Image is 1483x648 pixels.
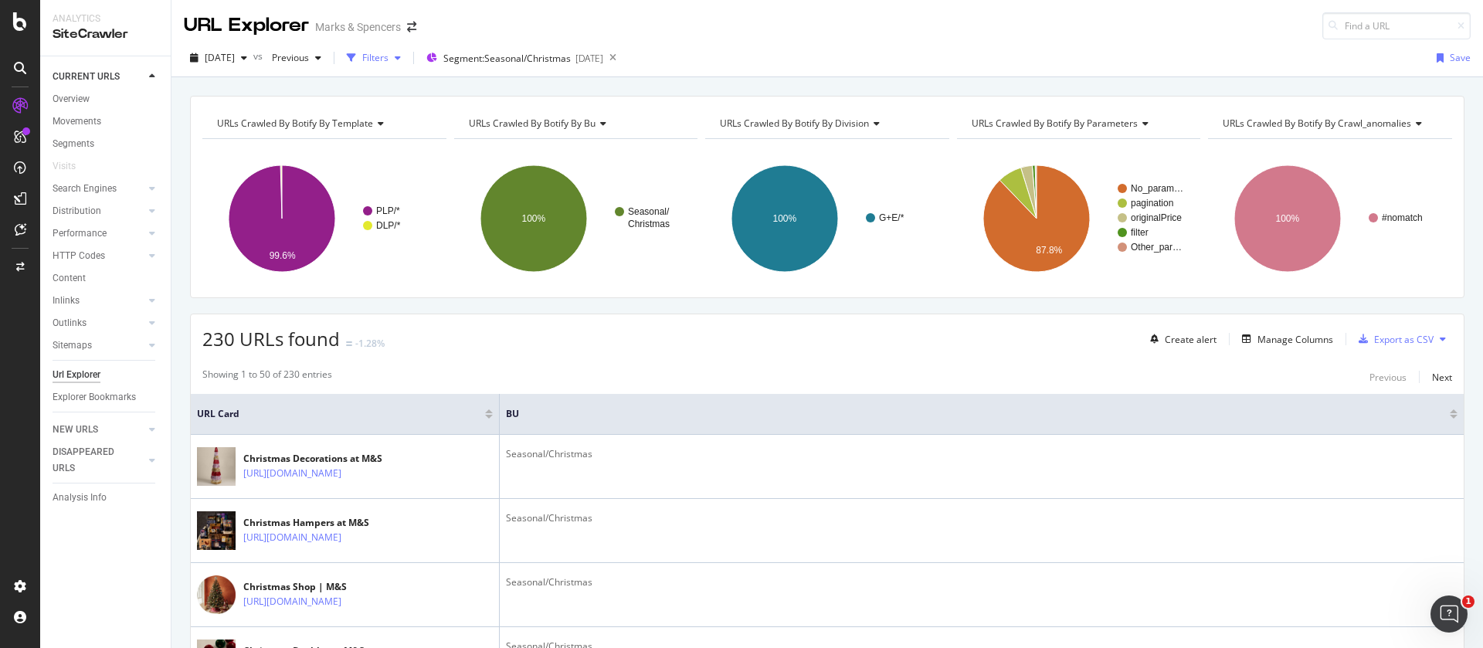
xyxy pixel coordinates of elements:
h4: URLs Crawled By Botify By bu [466,111,684,136]
div: A chart. [957,151,1197,286]
button: Create alert [1144,327,1217,351]
span: BU [506,407,1427,421]
div: -1.28% [355,337,385,350]
div: [DATE] [575,52,603,65]
div: Filters [362,51,389,64]
button: Previous [266,46,327,70]
div: Segments [53,136,94,152]
div: Explorer Bookmarks [53,389,136,405]
div: Export as CSV [1374,333,1434,346]
span: URLs Crawled By Botify By bu [469,117,596,130]
div: Url Explorer [53,367,100,383]
a: Url Explorer [53,367,160,383]
div: Seasonal/Christmas [506,575,1458,589]
svg: A chart. [705,151,945,286]
a: Search Engines [53,181,144,197]
div: arrow-right-arrow-left [407,22,416,32]
h4: URLs Crawled By Botify By template [214,111,433,136]
a: [URL][DOMAIN_NAME] [243,466,341,481]
input: Find a URL [1322,12,1471,39]
div: Create alert [1165,333,1217,346]
h4: URLs Crawled By Botify By parameters [969,111,1187,136]
div: Overview [53,91,90,107]
a: Movements [53,114,160,130]
iframe: Intercom live chat [1430,595,1468,633]
a: Inlinks [53,293,144,309]
div: Marks & Spencers [315,19,401,35]
div: Previous [1369,371,1407,384]
button: Export as CSV [1352,327,1434,351]
div: SiteCrawler [53,25,158,43]
a: CURRENT URLS [53,69,144,85]
div: Performance [53,226,107,242]
span: URL Card [197,407,481,421]
a: Performance [53,226,144,242]
text: 99.6% [270,250,296,261]
a: Outlinks [53,315,144,331]
span: URLs Crawled By Botify By division [720,117,869,130]
text: pagination [1131,198,1173,209]
a: Analysis Info [53,490,160,506]
div: Seasonal/Christmas [506,447,1458,461]
text: Other_par… [1131,242,1182,253]
text: originalPrice [1131,212,1182,223]
button: Next [1432,368,1452,386]
div: HTTP Codes [53,248,105,264]
div: URL Explorer [184,12,309,39]
div: Christmas Shop | M&S [243,580,409,594]
button: Save [1430,46,1471,70]
h4: URLs Crawled By Botify By crawl_anomalies [1220,111,1438,136]
a: Content [53,270,160,287]
a: NEW URLS [53,422,144,438]
div: Visits [53,158,76,175]
text: Seasonal/ [628,206,670,217]
a: Visits [53,158,91,175]
button: Previous [1369,368,1407,386]
span: URLs Crawled By Botify By parameters [972,117,1138,130]
text: Christmas [628,219,670,229]
div: Save [1450,51,1471,64]
div: Inlinks [53,293,80,309]
div: Analysis Info [53,490,107,506]
text: G+E/* [879,212,904,223]
span: 1 [1462,595,1475,608]
div: CURRENT URLS [53,69,120,85]
h4: URLs Crawled By Botify By division [717,111,935,136]
div: Movements [53,114,101,130]
a: HTTP Codes [53,248,144,264]
a: DISAPPEARED URLS [53,444,144,477]
text: No_param… [1131,183,1183,194]
text: 100% [1276,213,1300,224]
div: DISAPPEARED URLS [53,444,131,477]
div: A chart. [454,151,694,286]
a: Distribution [53,203,144,219]
a: [URL][DOMAIN_NAME] [243,594,341,609]
a: Explorer Bookmarks [53,389,160,405]
button: Filters [341,46,407,70]
text: 87.8% [1036,245,1062,256]
span: Previous [266,51,309,64]
svg: A chart. [202,151,443,286]
text: 100% [521,213,545,224]
div: Christmas Decorations at M&S [243,452,409,466]
div: Distribution [53,203,101,219]
button: [DATE] [184,46,253,70]
text: 100% [773,213,797,224]
svg: A chart. [1208,151,1448,286]
text: #nomatch [1382,212,1423,223]
span: Segment: Seasonal/Christmas [443,52,571,65]
div: Manage Columns [1257,333,1333,346]
div: Analytics [53,12,158,25]
div: NEW URLS [53,422,98,438]
a: [URL][DOMAIN_NAME] [243,530,341,545]
span: 230 URLs found [202,326,340,351]
img: main image [197,506,236,556]
img: main image [197,442,236,492]
img: main image [197,575,236,614]
span: URLs Crawled By Botify By crawl_anomalies [1223,117,1411,130]
text: filter [1131,227,1149,238]
div: Showing 1 to 50 of 230 entries [202,368,332,386]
